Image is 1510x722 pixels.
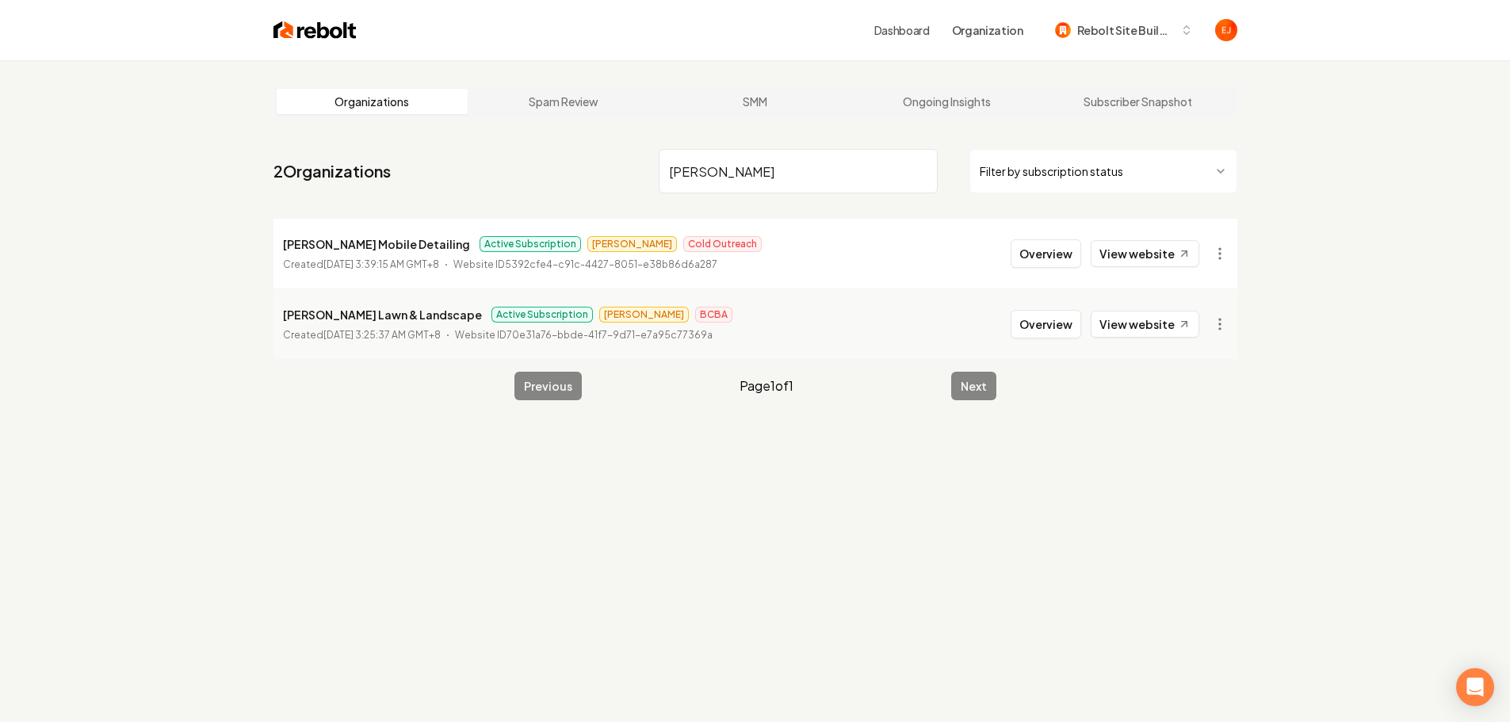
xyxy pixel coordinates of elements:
[273,160,391,182] a: 2Organizations
[1011,310,1081,338] button: Overview
[491,307,593,323] span: Active Subscription
[740,376,793,395] span: Page 1 of 1
[1055,22,1071,38] img: Rebolt Site Builder
[283,235,470,254] p: [PERSON_NAME] Mobile Detailing
[1456,668,1494,706] div: Open Intercom Messenger
[1042,89,1234,114] a: Subscriber Snapshot
[874,22,930,38] a: Dashboard
[1011,239,1081,268] button: Overview
[455,327,713,343] p: Website ID 70e31a76-bbde-41f7-9d71-e7a95c77369a
[695,307,732,323] span: BCBA
[323,329,441,341] time: [DATE] 3:25:37 AM GMT+8
[1077,22,1174,39] span: Rebolt Site Builder
[659,149,938,193] input: Search by name or ID
[468,89,659,114] a: Spam Review
[1215,19,1237,41] img: Eduard Joers
[283,257,439,273] p: Created
[277,89,468,114] a: Organizations
[453,257,717,273] p: Website ID 5392cfe4-c91c-4427-8051-e38b86d6a287
[323,258,439,270] time: [DATE] 3:39:15 AM GMT+8
[683,236,762,252] span: Cold Outreach
[851,89,1042,114] a: Ongoing Insights
[587,236,677,252] span: [PERSON_NAME]
[1091,311,1199,338] a: View website
[283,305,482,324] p: [PERSON_NAME] Lawn & Landscape
[273,19,357,41] img: Rebolt Logo
[1215,19,1237,41] button: Open user button
[659,89,851,114] a: SMM
[283,327,441,343] p: Created
[599,307,689,323] span: [PERSON_NAME]
[480,236,581,252] span: Active Subscription
[942,16,1033,44] button: Organization
[1091,240,1199,267] a: View website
